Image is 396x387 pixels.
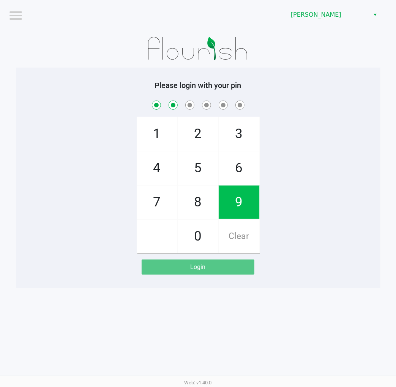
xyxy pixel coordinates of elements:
span: Web: v1.40.0 [185,380,212,385]
span: 5 [178,151,218,185]
span: [PERSON_NAME] [291,10,365,19]
span: 6 [219,151,259,185]
span: 3 [219,117,259,151]
span: 7 [137,186,177,219]
span: 4 [137,151,177,185]
span: 8 [178,186,218,219]
h5: Please login with your pin [22,81,375,90]
span: 2 [178,117,218,151]
button: Select [369,8,380,22]
span: 0 [178,220,218,253]
span: Clear [219,220,259,253]
span: 1 [137,117,177,151]
span: 9 [219,186,259,219]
